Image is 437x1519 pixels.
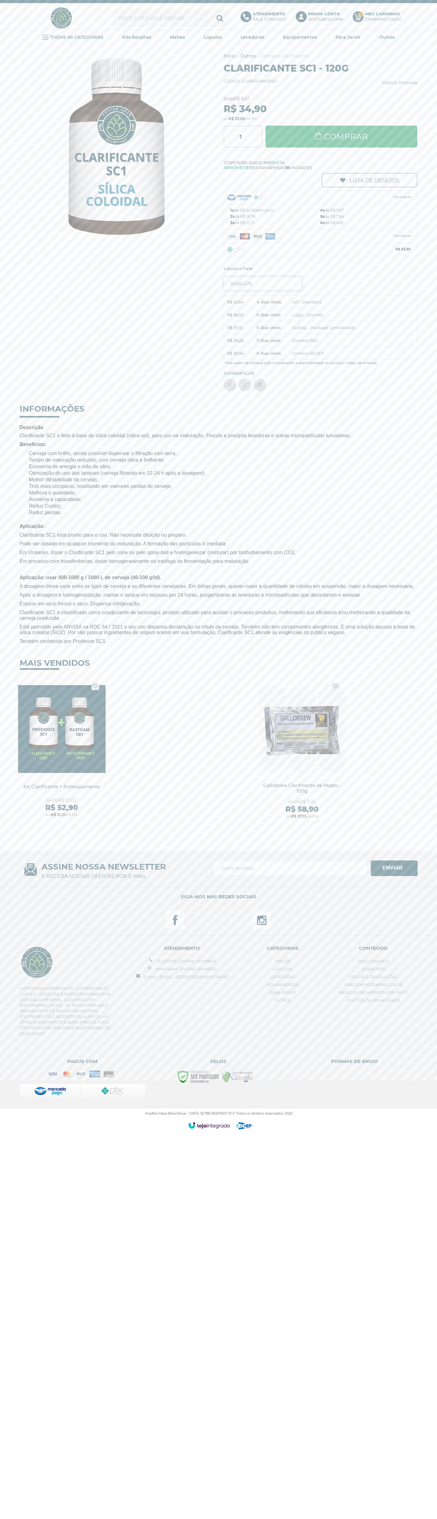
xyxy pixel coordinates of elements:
a: AtendimentoFale conosco [241,11,290,25]
span: A dosagem ótima varia entre os tipos de cerveja e as diferentes cervejarias. Em linhas gerais, qu... [20,584,414,589]
b: Meu Carrinho [365,11,400,16]
span: Parcelas [393,194,411,200]
a: Outros [379,33,395,42]
span: Jadlog - .Package Centralizado [292,324,355,331]
b: R$ 33,85 [395,246,411,253]
a: Gallobrew Clarificante de Mosto - 100g [258,679,346,825]
span: Disponibilidade: [224,160,418,165]
div: * Este prazo de entrega está considerando a disponibilidade do produto + prazo de entrega. [224,361,418,364]
p: e receba nossas ofertas por e-mail [42,872,146,881]
a: Maltes [170,33,185,42]
a: Whatsapp: [PHONE_NUMBER] [147,967,217,971]
img: Google Safe Browsing [222,1070,253,1083]
span: de R$ 6,61 [320,220,343,226]
b: Código: [224,79,241,83]
button: OK [277,277,301,291]
span: Está permitido pela ANVISA na RDC 64 / 2011 e seu uso dispensa declaração no rótulo da cerveja. T... [20,624,415,635]
span: ou via Pix [224,116,257,121]
a: Lista de Desejos [322,173,417,187]
img: pinterest sharing button [257,382,263,388]
a: Lúpulos [273,967,292,971]
a: Outros [241,53,256,59]
span: Categorias [247,939,319,957]
span: Economia de energia e mão de obra; [29,464,111,469]
input: Digite seu email [213,860,367,876]
span: R$ 36,94 [227,350,246,356]
span: Melhor filtrabilidade da cerveja; [29,477,98,482]
b: 4x [320,208,325,213]
strong: Benefícios: [20,442,47,447]
a: Siga nos no Instagram [252,910,271,929]
span: Melhora a qualidade; [29,490,76,495]
strong: Equipamentos [283,34,317,40]
span: Clarificante SC1 está pronto para o uso. Não necessita diluição ou preparo. [20,532,187,538]
a: Para Servir [270,990,296,995]
input: Digite o que você procura [113,9,228,27]
a: Comprar [266,126,418,148]
a: Leveduras [271,975,295,979]
span: R$ 12,94 [227,299,246,305]
span: R$ 19,10 [227,324,246,331]
a: Para Servir [335,33,360,42]
img: Pix [101,1087,123,1095]
a: Loja Integrada [182,1120,236,1131]
span: Após a dosagem e homogeneização, manter o tanque em repouso por 24 horas, purgar/drenar as levedu... [20,592,361,598]
img: Pix [227,247,245,253]
img: proxy-mercadopago-v1 [35,1087,66,1095]
span: Restam apenas unidades [224,165,418,170]
span: Clarificante SC1 é feito à base de sílica coloidal (sílica-sol), para uso na maturação. Flocula e... [20,433,351,438]
span: Pague com [20,1052,146,1070]
a: Parcelas [227,229,414,243]
span: Tempo de maturação reduzido, com cerveja clara e brilhante: [29,457,165,463]
strong: Descrição [20,425,44,430]
strong: 0 [358,12,363,17]
div: Carrinho Vazio [365,17,401,22]
p: Hopfen Haus BrewShop - Compre Malte, Lúpulo, Levedura e Acessórios para sua Cerveja Artesanal. Lo... [20,986,117,1036]
i: boleto [103,1070,114,1077]
img: Hopfen Haus BrewShop [20,945,54,980]
i: amex [89,1070,100,1077]
span: Loggi - Express [292,312,323,318]
span: de R$ 9,67 [320,207,344,213]
a: Kit Clarificante + Antiespumante [18,679,106,825]
span: Formas de envio [292,1052,418,1070]
img: Mercado Pago Checkout PRO [227,194,251,201]
img: Mercado Pago [227,233,288,239]
b: Minha Conta [308,11,340,16]
input: CEP [224,277,302,291]
a: Links [DEMOGRAPHIC_DATA] [344,982,403,987]
strong: 6x [224,96,229,102]
button: Buscar [211,9,228,27]
strong: R$ 33,85 [229,116,245,121]
a: Ezimas e Clarificantes [261,53,309,59]
p: Hopfen Haus BrewShop - CNPJ: 32.780.365/0001-72 © Todos os direitos reservados. 2025 [20,1111,418,1115]
img: Logomarca Loja Integrada [182,1120,236,1131]
b: Aproveite! [224,165,250,170]
span: Otimização do uso dos tanques (cerveja filtrando em 12-24 h após a dosagem); [29,470,206,476]
span: de R$ 18,78 [230,213,256,220]
span: de R$ 12,71 [230,220,254,226]
img: Clarificante SC1 - 120g [23,53,210,240]
img: logo-beep-digital.png [236,1122,252,1130]
button: Assinar [371,860,418,876]
label: Calcule o frete [224,264,418,273]
p: Acessar agora [308,11,343,22]
a: Trocas e Devoluções [350,975,397,979]
b: Atendimento [253,11,285,16]
span: 4 dias úteis [256,299,281,305]
strong: Maltes [170,34,185,40]
a: Início [224,53,236,59]
a: Política de privacidade [346,998,400,1003]
b: 1x [230,208,234,213]
span: Conteúdo [337,939,410,957]
b: 6x [320,220,325,225]
a: Meios de pagamento e de frete [339,990,408,995]
span: 3 dias úteis [256,350,281,356]
strong: Outros [379,34,395,40]
a: Parcelas [227,191,414,204]
b: Marca: [382,80,398,85]
span: Reduz Custos; [29,503,62,509]
span: CLARIFICANTESC1 [242,79,277,83]
strong: Aplicação: usar 400-1000 g / 1000 L de cerveja (40-100 g/hl). [20,575,161,580]
a: Siga nos no Facebook [166,910,185,929]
